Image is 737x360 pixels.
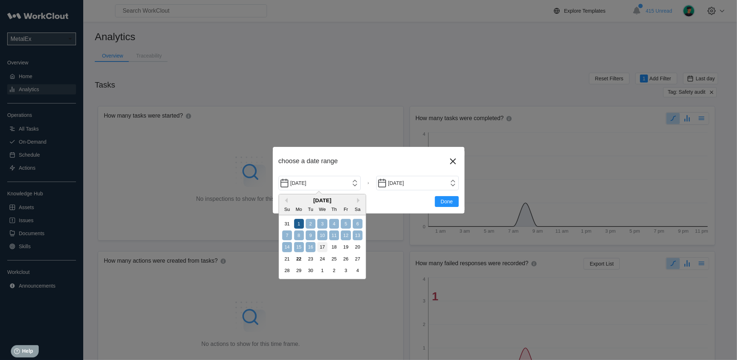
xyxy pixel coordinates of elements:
div: Choose Sunday, September 28th, 2025 [282,266,292,275]
div: Tu [306,204,315,214]
div: [DATE] [279,197,366,203]
div: choose a date range [279,157,447,165]
input: Start Date [279,176,361,190]
div: Choose Tuesday, September 9th, 2025 [306,230,315,240]
div: Choose Monday, September 29th, 2025 [294,266,304,275]
div: Choose Tuesday, September 30th, 2025 [306,266,315,275]
div: Su [282,204,292,214]
div: Mo [294,204,304,214]
div: Th [329,204,339,214]
div: Choose Thursday, October 2nd, 2025 [329,266,339,275]
div: Choose Sunday, August 31st, 2025 [282,219,292,229]
div: Choose Sunday, September 7th, 2025 [282,230,292,240]
div: We [317,204,327,214]
div: Choose Wednesday, September 10th, 2025 [317,230,327,240]
div: Choose Tuesday, September 23rd, 2025 [306,254,315,264]
span: Done [441,199,453,204]
div: Choose Wednesday, October 1st, 2025 [317,266,327,275]
div: Choose Saturday, September 20th, 2025 [353,242,363,252]
div: Choose Wednesday, September 17th, 2025 [317,242,327,252]
button: Done [435,196,458,207]
div: Choose Thursday, September 18th, 2025 [329,242,339,252]
div: Choose Wednesday, September 3rd, 2025 [317,219,327,229]
div: Choose Saturday, September 6th, 2025 [353,219,363,229]
div: Choose Saturday, September 27th, 2025 [353,254,363,264]
div: Choose Friday, September 12th, 2025 [341,230,351,240]
div: Fr [341,204,351,214]
div: Choose Friday, September 19th, 2025 [341,242,351,252]
div: Choose Tuesday, September 2nd, 2025 [306,219,315,229]
div: Choose Friday, September 5th, 2025 [341,219,351,229]
div: Choose Sunday, September 21st, 2025 [282,254,292,264]
div: Choose Wednesday, September 24th, 2025 [317,254,327,264]
div: Choose Monday, September 22nd, 2025 [294,254,304,264]
div: Choose Saturday, September 13th, 2025 [353,230,363,240]
div: Choose Monday, September 8th, 2025 [294,230,304,240]
div: Choose Thursday, September 4th, 2025 [329,219,339,229]
div: month 2025-09 [281,218,363,276]
div: Sa [353,204,363,214]
input: End Date [376,176,459,190]
div: Choose Friday, September 26th, 2025 [341,254,351,264]
div: Choose Monday, September 1st, 2025 [294,219,304,229]
div: Choose Monday, September 15th, 2025 [294,242,304,252]
div: Choose Thursday, September 11th, 2025 [329,230,339,240]
div: Choose Tuesday, September 16th, 2025 [306,242,315,252]
button: Previous Month [283,198,288,203]
button: Next Month [357,198,362,203]
div: Choose Thursday, September 25th, 2025 [329,254,339,264]
div: Choose Sunday, September 14th, 2025 [282,242,292,252]
div: Choose Saturday, October 4th, 2025 [353,266,363,275]
div: Choose Friday, October 3rd, 2025 [341,266,351,275]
